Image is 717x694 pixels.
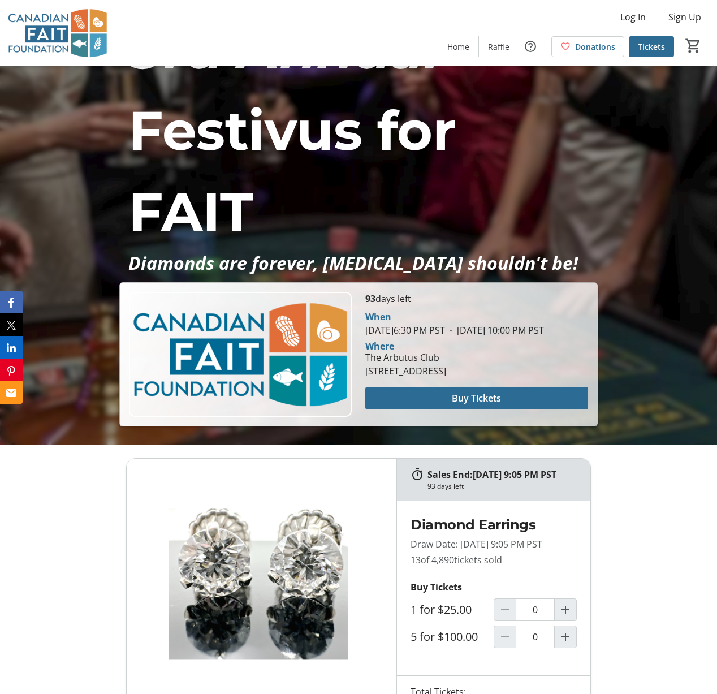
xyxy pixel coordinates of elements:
[659,8,710,26] button: Sign Up
[365,387,588,409] button: Buy Tickets
[129,292,352,417] img: Campaign CTA Media Photo
[421,554,454,566] span: of 4,890
[365,310,391,324] div: When
[638,41,665,53] span: Tickets
[452,391,501,405] span: Buy Tickets
[620,10,646,24] span: Log In
[427,468,473,481] span: Sales End:
[611,8,655,26] button: Log In
[365,364,446,378] div: [STREET_ADDRESS]
[575,41,615,53] span: Donations
[427,481,464,492] div: 93 days left
[473,468,556,481] span: [DATE] 9:05 PM PST
[445,324,544,337] span: [DATE] 10:00 PM PST
[551,36,624,57] a: Donations
[668,10,701,24] span: Sign Up
[445,324,457,337] span: -
[683,36,703,56] button: Cart
[488,41,509,53] span: Raffle
[365,292,375,305] span: 93
[447,41,469,53] span: Home
[365,324,445,337] span: [DATE] 6:30 PM PST
[479,36,519,57] a: Raffle
[411,630,478,644] label: 5 for $100.00
[629,36,674,57] a: Tickets
[7,5,107,61] img: Canadian FAIT Foundation's Logo
[365,351,446,364] div: The Arbutus Club
[411,537,576,551] p: Draw Date: [DATE] 9:05 PM PST
[519,35,542,58] button: Help
[411,603,472,617] label: 1 for $25.00
[365,292,588,305] p: days left
[128,251,578,275] em: Diamonds are forever, [MEDICAL_DATA] shouldn't be!
[365,342,394,351] div: Where
[555,626,576,648] button: Increment by one
[438,36,478,57] a: Home
[411,581,462,593] strong: Buy Tickets
[555,599,576,620] button: Increment by one
[411,515,576,535] h2: Diamond Earrings
[411,553,576,567] p: 13 tickets sold
[128,97,455,245] span: Festivus for FAIT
